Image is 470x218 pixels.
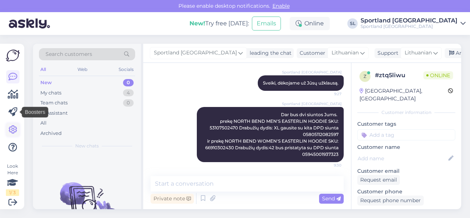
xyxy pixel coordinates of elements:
[40,89,61,97] div: My chats
[375,49,398,57] div: Support
[357,188,455,196] p: Customer phone
[6,189,19,196] div: 1 / 3
[40,119,47,127] div: All
[40,99,68,107] div: Team chats
[361,18,466,29] a: Sportland [GEOGRAPHIC_DATA]Sportland [GEOGRAPHIC_DATA]
[314,162,341,168] span: 9:30
[22,107,48,118] div: Boosters
[357,167,455,175] p: Customer email
[117,65,135,74] div: Socials
[40,79,52,86] div: New
[154,49,237,57] span: Sportland [GEOGRAPHIC_DATA]
[314,91,341,97] span: 9:27
[123,99,134,107] div: 0
[123,79,134,86] div: 0
[375,71,423,80] div: # ztq5liwu
[364,74,366,79] span: z
[189,20,205,27] b: New!
[423,71,453,79] span: Online
[151,194,194,204] div: Private note
[357,175,400,185] div: Request email
[359,87,448,103] div: [GEOGRAPHIC_DATA], [GEOGRAPHIC_DATA]
[40,110,68,117] div: AI Assistant
[189,19,249,28] div: Try free [DATE]:
[282,101,341,107] span: Sportland [GEOGRAPHIC_DATA]
[6,50,20,61] img: Askly Logo
[322,195,341,202] span: Send
[357,120,455,128] p: Customer tags
[46,50,92,58] span: Search customers
[357,109,455,116] div: Customer information
[270,3,292,9] span: Enable
[40,130,62,137] div: Archived
[297,49,325,57] div: Customer
[263,80,339,86] span: Sveiki, dėkojame už Jūsų užklausą.
[405,49,432,57] span: Lithuanian
[357,196,424,206] div: Request phone number
[123,89,134,97] div: 4
[252,17,281,31] button: Emails
[361,18,458,24] div: Sportland [GEOGRAPHIC_DATA]
[357,208,455,216] p: Visited pages
[332,49,359,57] span: Lithuanian
[347,18,358,29] div: SL
[358,154,447,162] input: Add name
[357,143,455,151] p: Customer name
[361,24,458,29] div: Sportland [GEOGRAPHIC_DATA]
[357,129,455,140] input: Add a tag
[247,49,292,57] div: leading the chat
[290,17,330,30] div: Online
[76,65,89,74] div: Web
[39,65,47,74] div: All
[282,69,341,75] span: Sportland [GEOGRAPHIC_DATA]
[75,143,99,149] span: New chats
[6,163,19,196] div: Look Here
